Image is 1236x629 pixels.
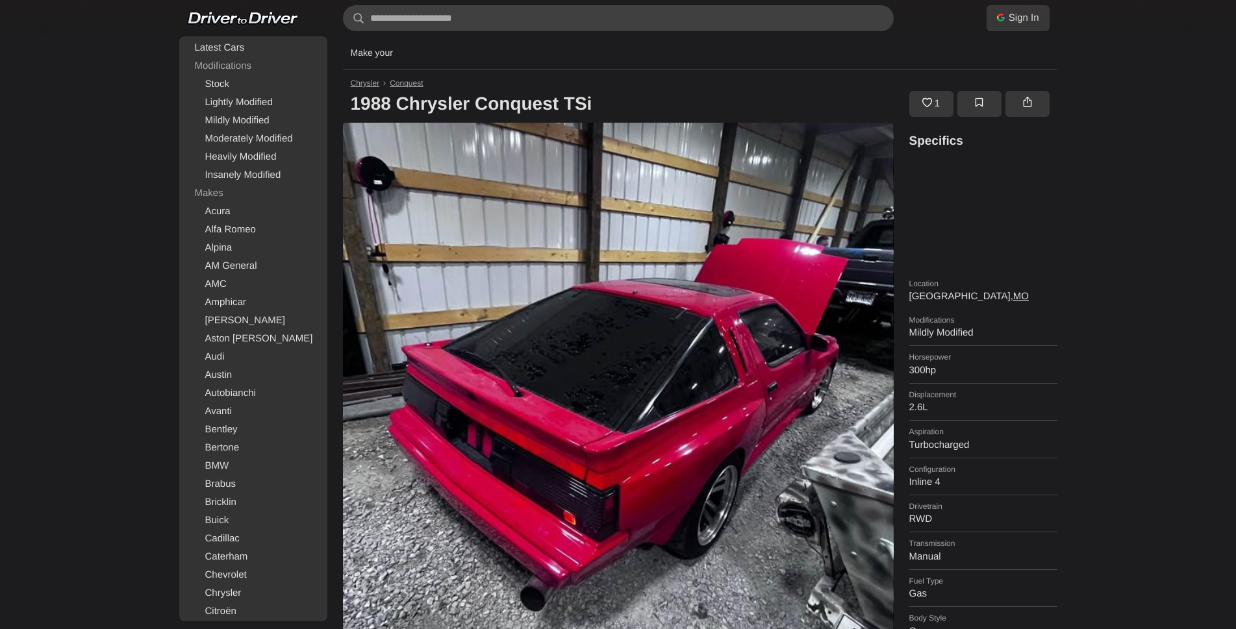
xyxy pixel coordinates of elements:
a: 1 [909,91,953,117]
dd: Mildly Modified [909,327,1057,339]
dt: Displacement [909,390,1057,399]
a: Acura [182,203,325,221]
dt: Body Style [909,613,1057,623]
a: Buick [182,512,325,530]
div: Makes [182,184,325,203]
a: Caterham [182,548,325,566]
a: Chevrolet [182,566,325,584]
dd: 2.6L [909,402,1057,413]
a: [PERSON_NAME] [182,312,325,330]
a: Autobianchi [182,384,325,402]
a: Austin [182,366,325,384]
dd: Manual [909,551,1057,563]
a: AMC [182,275,325,293]
a: Stock [182,75,325,93]
h1: 1988 Chrysler Conquest TSi [343,85,902,123]
div: Modifications [182,57,325,75]
dt: Location [909,279,1057,288]
dd: 300hp [909,365,1057,376]
a: Bertone [182,439,325,457]
a: Brabus [182,475,325,493]
a: Mildly Modified [182,112,325,130]
dd: Inline 4 [909,476,1057,488]
dt: Transmission [909,539,1057,548]
a: Amphicar [182,293,325,312]
a: Chrysler [351,79,380,88]
a: Cadillac [182,530,325,548]
a: BMW [182,457,325,475]
a: Aston [PERSON_NAME] [182,330,325,348]
a: Alfa Romeo [182,221,325,239]
dd: Gas [909,588,1057,600]
nav: Breadcrumb [343,79,1057,88]
a: Latest Cars [182,39,325,57]
a: Conquest [390,79,423,88]
a: Bricklin [182,493,325,512]
a: Alpina [182,239,325,257]
a: Sign In [987,5,1050,31]
dd: [GEOGRAPHIC_DATA], [909,291,1057,302]
dt: Fuel Type [909,576,1057,586]
a: Avanti [182,402,325,421]
dt: Aspiration [909,427,1057,436]
a: Moderately Modified [182,130,325,148]
a: Audi [182,348,325,366]
a: AM General [182,257,325,275]
a: Insanely Modified [182,166,325,184]
h3: Specifics [909,133,1057,151]
a: Citroën [182,602,325,621]
dt: Horsepower [909,352,1057,362]
a: Chrysler [182,584,325,602]
a: Heavily Modified [182,148,325,166]
dt: Modifications [909,315,1057,325]
a: MO [1013,291,1029,302]
dt: Drivetrain [909,502,1057,511]
a: Lightly Modified [182,93,325,112]
a: Bentley [182,421,325,439]
dd: RWD [909,513,1057,525]
dt: Configuration [909,465,1057,474]
dd: Turbocharged [909,439,1057,451]
p: Make your [351,36,393,69]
